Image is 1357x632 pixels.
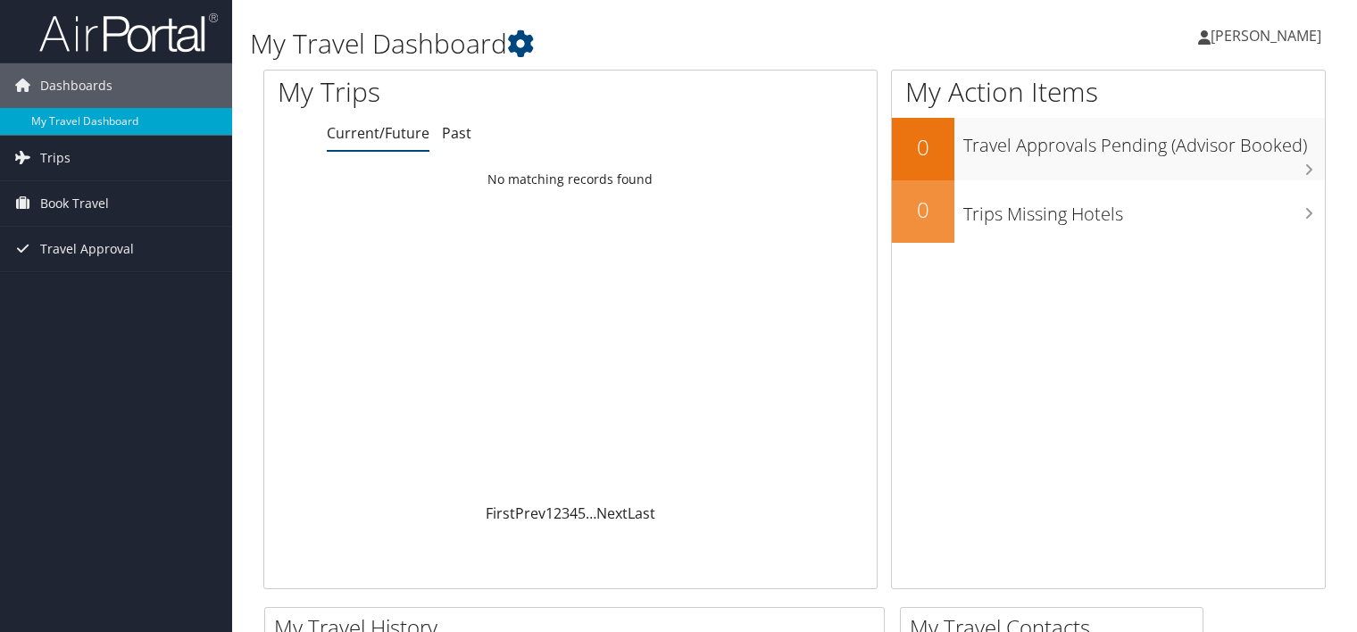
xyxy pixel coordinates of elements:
[1211,26,1321,46] span: [PERSON_NAME]
[596,503,628,523] a: Next
[628,503,655,523] a: Last
[327,123,429,143] a: Current/Future
[40,63,112,108] span: Dashboards
[39,12,218,54] img: airportal-logo.png
[40,181,109,226] span: Book Travel
[40,136,71,180] span: Trips
[486,503,515,523] a: First
[963,124,1325,158] h3: Travel Approvals Pending (Advisor Booked)
[570,503,578,523] a: 4
[545,503,554,523] a: 1
[442,123,471,143] a: Past
[278,73,608,111] h1: My Trips
[264,163,877,195] td: No matching records found
[1198,9,1339,62] a: [PERSON_NAME]
[892,118,1325,180] a: 0Travel Approvals Pending (Advisor Booked)
[250,25,976,62] h1: My Travel Dashboard
[578,503,586,523] a: 5
[554,503,562,523] a: 2
[892,73,1325,111] h1: My Action Items
[963,193,1325,227] h3: Trips Missing Hotels
[586,503,596,523] span: …
[515,503,545,523] a: Prev
[892,180,1325,243] a: 0Trips Missing Hotels
[40,227,134,271] span: Travel Approval
[562,503,570,523] a: 3
[892,195,954,225] h2: 0
[892,132,954,162] h2: 0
